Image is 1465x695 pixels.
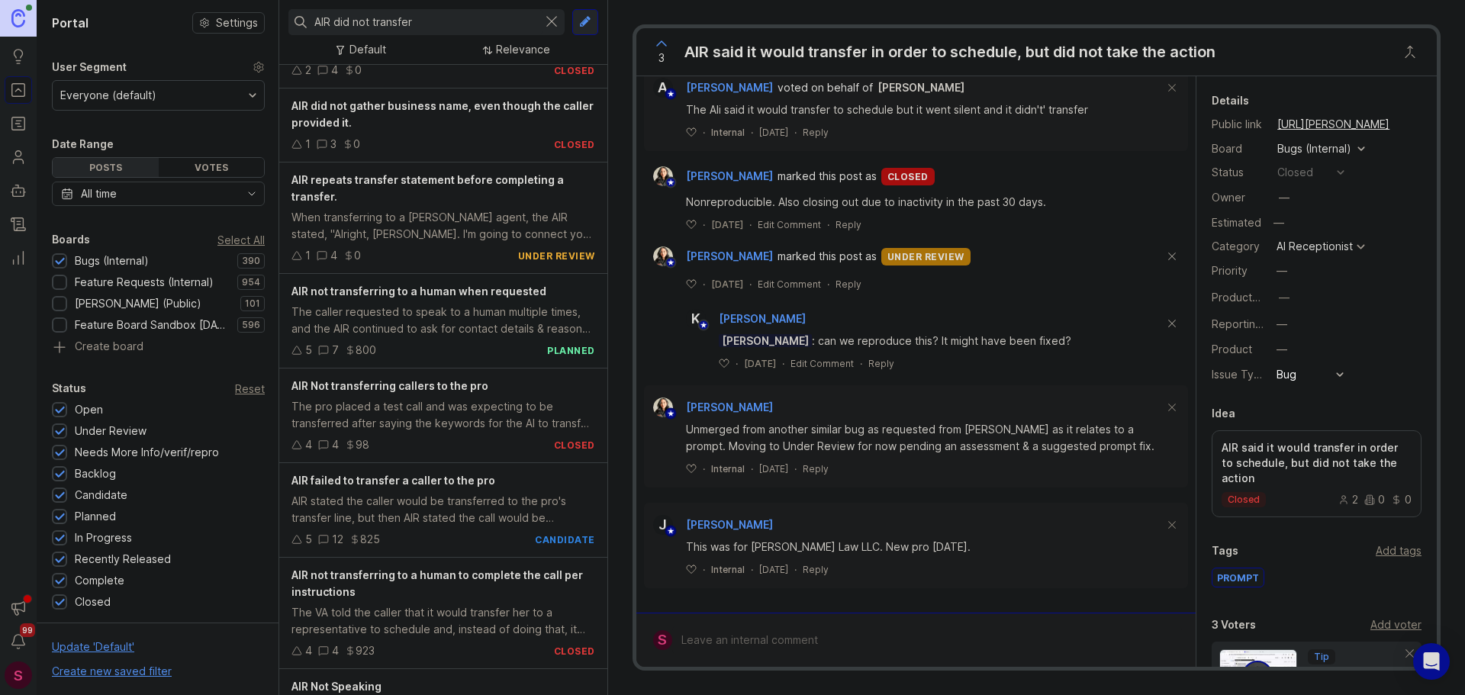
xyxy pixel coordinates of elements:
div: 4 [332,642,339,659]
span: [PERSON_NAME] [719,312,806,325]
div: Everyone (default) [60,87,156,104]
time: [DATE] [744,358,776,369]
div: · [827,278,829,291]
span: marked this post as [778,168,877,185]
p: 390 [242,255,260,267]
div: Internal [711,126,745,139]
div: Category [1212,238,1265,255]
span: [PERSON_NAME] [877,81,964,94]
div: closed [554,138,595,151]
div: — [1277,341,1287,358]
div: [PERSON_NAME] (Public) [75,295,201,312]
div: 4 [331,62,338,79]
svg: toggle icon [240,188,264,200]
div: Details [1212,92,1249,110]
a: Roadmaps [5,110,32,137]
div: Date Range [52,135,114,153]
div: — [1277,262,1287,279]
div: Internal [711,462,745,475]
div: prompt [1212,568,1264,587]
a: A[PERSON_NAME] [644,78,773,98]
img: member badge [665,408,676,420]
div: Reply [803,462,829,475]
div: Closed [75,594,111,610]
div: 0 [1364,494,1385,505]
div: 12 [332,531,343,548]
div: 825 [360,531,380,548]
div: Public link [1212,116,1265,133]
div: All time [81,185,117,202]
div: · [794,462,797,475]
span: AIR not transferring to a human to complete the call per instructions [291,568,583,598]
button: Settings [192,12,265,34]
div: AI Receptionist [1277,241,1353,252]
div: Owner [1212,189,1265,206]
span: [PERSON_NAME] [686,81,773,94]
span: [PERSON_NAME] [686,248,773,265]
div: 0 [355,62,362,79]
span: [PERSON_NAME] [686,168,773,185]
div: Add tags [1376,542,1422,559]
span: AIR failed to transfer a caller to the pro [291,474,495,487]
div: A [653,78,673,98]
input: Search... [314,14,536,31]
p: closed [1228,494,1260,506]
img: member badge [665,88,676,100]
a: Autopilot [5,177,32,204]
span: [PERSON_NAME] [686,401,773,413]
span: AIR Not transferring callers to the pro [291,379,488,392]
div: Planned [75,508,116,525]
div: Recently Released [75,551,171,568]
a: Users [5,143,32,171]
div: 0 [353,136,360,153]
button: Notifications [5,628,32,655]
div: Complete [75,572,124,589]
label: Product [1212,343,1252,356]
div: closed [1277,164,1313,181]
div: Create new saved filter [52,663,172,680]
button: ProductboardID [1274,288,1294,307]
p: AIR said it would transfer in order to schedule, but did not take the action [1222,440,1412,486]
div: · [827,218,829,231]
div: 98 [356,436,369,453]
time: [DATE] [711,278,743,290]
div: · [749,278,752,291]
div: 923 [356,642,375,659]
div: · [703,218,705,231]
p: Tip [1314,651,1329,663]
a: Ysabelle Eugenio[PERSON_NAME] [644,397,773,417]
a: AIR failed to transfer a caller to the proAIR stated the caller would be transferred to the pro's... [279,463,607,558]
div: Edit Comment [790,357,854,370]
div: 5 [305,531,312,548]
div: The pro placed a test call and was expecting to be transferred after saying the keywords for the ... [291,398,595,432]
h1: Portal [52,14,89,32]
div: The VA told the caller that it would transfer her to a representative to schedule and, instead of... [291,604,595,638]
div: Default [349,41,386,58]
div: candidate [535,533,595,546]
div: 2 [1338,494,1358,505]
div: 3 Voters [1212,616,1256,634]
div: When transferring to a [PERSON_NAME] agent, the AIR stated, "Alright, [PERSON_NAME]. I'm going to... [291,209,595,243]
a: AIR repeats transfer statement before completing a transfer.When transferring to a [PERSON_NAME] ... [279,162,607,274]
div: closed [554,645,595,658]
div: Tags [1212,542,1238,560]
div: · [751,563,753,576]
button: Announcements [5,594,32,622]
div: Reply [836,278,861,291]
div: User Segment [52,58,127,76]
div: The AIi said it would transfer to schedule but it went silent and it didn't' transfer [686,101,1164,118]
div: Nonreproducible. Also closing out due to inactivity in the past 30 days. [686,194,1164,211]
div: · [751,462,753,475]
time: [DATE] [759,564,788,575]
span: Settings [216,15,258,31]
div: Idea [1212,404,1235,423]
div: Update ' Default ' [52,639,134,663]
div: · [794,126,797,139]
div: 4 [332,436,339,453]
a: Ideas [5,43,32,70]
div: Votes [159,158,265,177]
img: member badge [665,526,676,537]
p: 596 [242,319,260,331]
time: [DATE] [759,127,788,138]
a: K[PERSON_NAME] [677,309,806,329]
